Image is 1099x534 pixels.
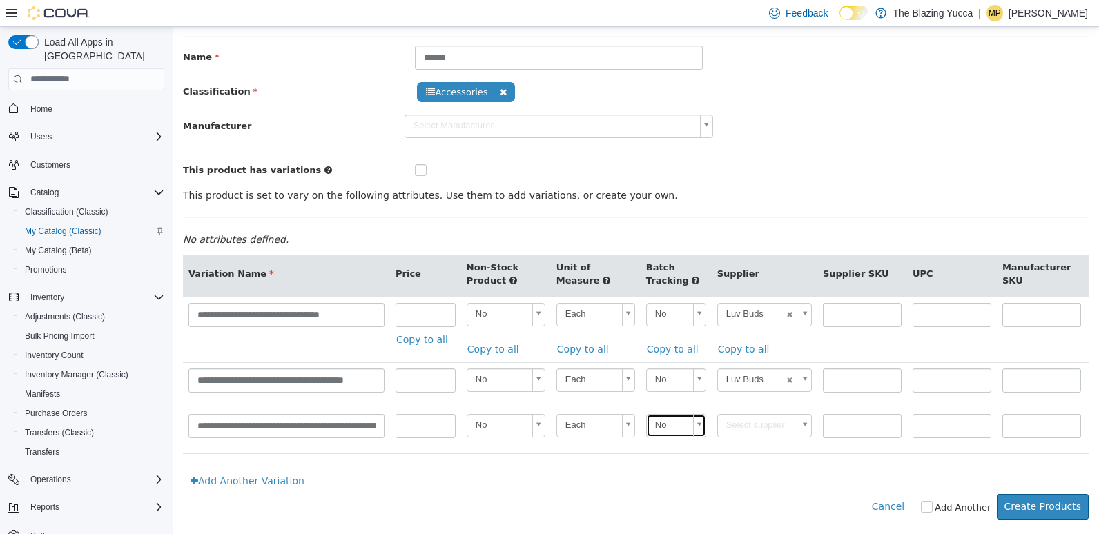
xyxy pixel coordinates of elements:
a: Copy to all [223,300,283,326]
img: Cova [28,6,90,20]
span: Operations [30,474,71,485]
span: Transfers (Classic) [19,424,164,441]
span: Load All Apps in [GEOGRAPHIC_DATA] [39,35,164,63]
a: Promotions [19,261,72,278]
a: Customers [25,157,76,173]
button: Inventory [25,289,70,306]
a: Copy to all [545,310,605,335]
button: Reports [3,497,170,517]
span: Manufacturer [10,94,79,104]
button: Inventory Count [14,346,170,365]
a: Inventory Manager (Classic) [19,366,134,383]
span: Classification [10,59,85,70]
span: Adjustments (Classic) [19,308,164,325]
span: No [295,277,354,298]
button: Inventory Manager (Classic) [14,365,170,384]
span: Reports [25,499,164,515]
span: Feedback [786,6,828,20]
a: Select Manufacturer [232,88,541,111]
label: Add Another [762,474,818,488]
span: My Catalog (Beta) [19,242,164,259]
p: [PERSON_NAME] [1009,5,1088,21]
a: No [474,342,534,365]
span: Inventory Count [25,350,84,361]
button: Purchase Orders [14,404,170,423]
input: Dark Mode [839,6,868,20]
a: Manifests [19,386,66,402]
span: Adjustments (Classic) [25,311,105,322]
span: Transfers [25,446,59,457]
button: Transfers [14,442,170,462]
span: My Catalog (Classic) [19,223,164,239]
span: Price [223,241,249,252]
span: No [295,342,354,364]
span: Catalog [30,187,59,198]
a: No [474,276,534,299]
span: Supplier SKU [650,241,717,252]
span: Batch Tracking [474,235,516,259]
span: Manifests [19,386,164,402]
span: Select supplier [545,388,621,409]
button: Create Products [824,467,916,493]
button: Bulk Pricing Import [14,326,170,346]
span: Promotions [25,264,67,275]
button: Manifests [14,384,170,404]
a: Copy to all [294,310,354,335]
button: Operations [3,470,170,489]
span: No [474,277,515,298]
span: Each [385,388,444,409]
a: Purchase Orders [19,405,93,422]
span: Bulk Pricing Import [19,328,164,344]
button: My Catalog (Beta) [14,241,170,260]
span: Luv Buds [545,277,610,298]
a: Select supplier [545,387,639,411]
span: This product has variations [10,138,148,148]
span: Reports [30,502,59,513]
span: Select Manufacturer [233,88,522,110]
span: Name [10,25,47,35]
a: No [294,387,373,411]
a: Home [25,101,58,117]
button: Transfers (Classic) [14,423,170,442]
button: Operations [25,471,77,488]
a: Copy to all [384,310,444,335]
span: Promotions [19,261,164,278]
button: Adjustments (Classic) [14,307,170,326]
span: Customers [25,156,164,173]
span: Inventory [30,292,64,303]
a: Each [384,342,463,365]
span: Non-Stock Product [294,235,346,259]
em: No attributes defined. [10,207,116,218]
a: Transfers [19,444,65,460]
span: No [474,388,515,409]
span: Manufacturer SKU [830,235,898,259]
span: Supplier [545,241,587,252]
span: Users [30,131,52,142]
span: Inventory Manager (Classic) [25,369,128,380]
p: | [978,5,981,21]
p: The Blazing Yucca [893,5,973,21]
span: Operations [25,471,164,488]
span: My Catalog (Beta) [25,245,92,256]
span: Classification (Classic) [25,206,108,217]
a: Add Another Variation [10,442,139,467]
a: Copy to all [474,310,534,335]
a: Each [384,387,463,411]
a: Transfers (Classic) [19,424,99,441]
button: Catalog [25,184,64,201]
span: Customers [30,159,70,170]
span: Transfers [19,444,164,460]
span: MP [989,5,1001,21]
a: Bulk Pricing Import [19,328,100,344]
span: My Catalog (Classic) [25,226,101,237]
a: Luv Buds [545,342,639,365]
button: Inventory [3,288,170,307]
span: Bulk Pricing Import [25,330,95,342]
div: Melissa Pillich [986,5,1003,21]
span: Catalog [25,184,164,201]
a: Luv Buds [545,276,639,299]
a: Adjustments (Classic) [19,308,110,325]
button: Users [25,128,57,145]
span: Each [385,277,444,298]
